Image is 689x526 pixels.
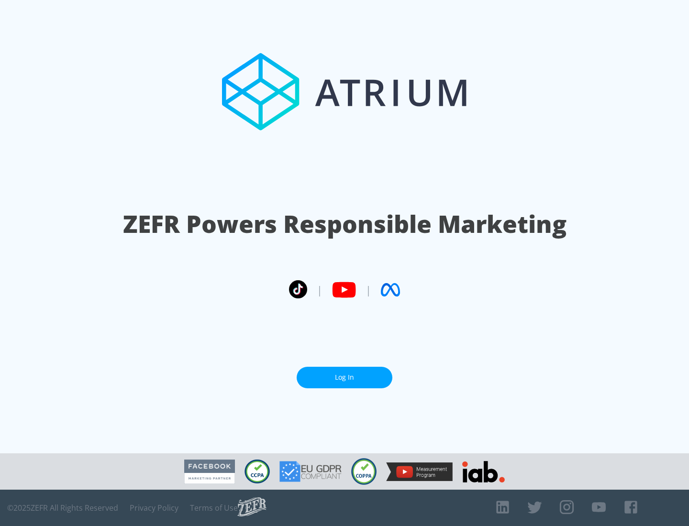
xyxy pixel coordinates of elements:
img: YouTube Measurement Program [386,462,453,481]
span: | [366,283,371,297]
img: Facebook Marketing Partner [184,460,235,484]
a: Terms of Use [190,503,238,513]
span: © 2025 ZEFR All Rights Reserved [7,503,118,513]
img: GDPR Compliant [279,461,342,482]
img: CCPA Compliant [244,460,270,483]
img: COPPA Compliant [351,458,377,485]
span: | [317,283,322,297]
img: IAB [462,461,505,482]
a: Privacy Policy [130,503,178,513]
h1: ZEFR Powers Responsible Marketing [123,208,567,241]
a: Log In [297,367,392,388]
